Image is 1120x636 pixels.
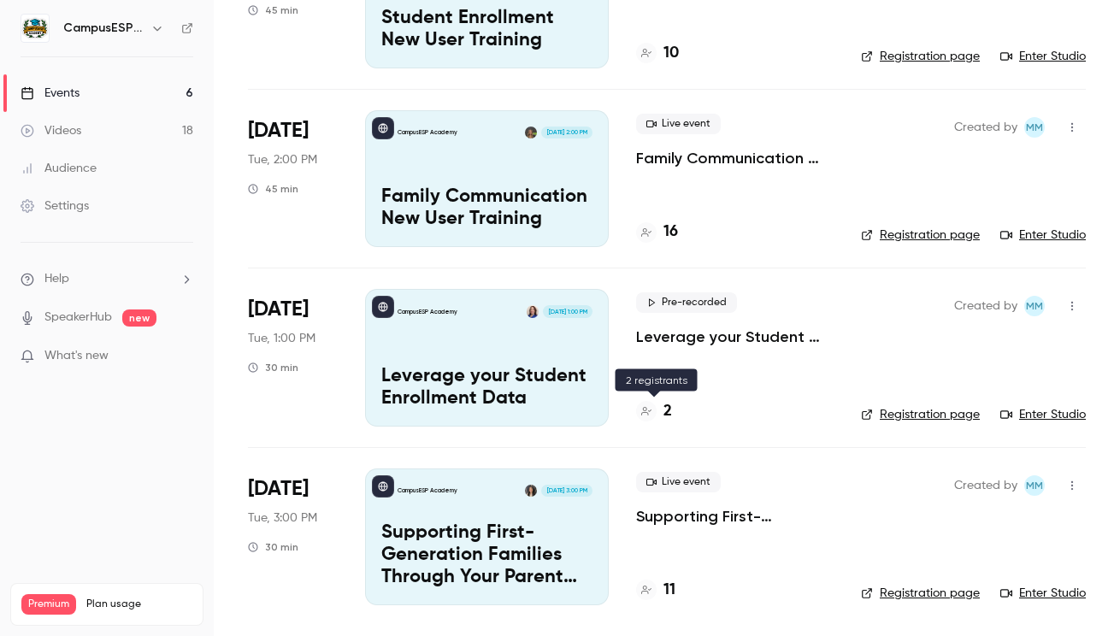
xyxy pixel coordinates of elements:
span: Created by [954,296,1017,316]
img: Kerri Meeks-Griffin [527,305,539,317]
h4: 10 [663,42,679,65]
a: Leverage your Student Enrollment DataCampusESP AcademyKerri Meeks-Griffin[DATE] 1:00 PMLeverage y... [365,289,609,426]
p: CampusESP Academy [398,486,457,495]
span: MM [1026,117,1043,138]
span: [DATE] 3:00 PM [541,485,592,497]
h4: 16 [663,221,678,244]
span: [DATE] [248,117,309,144]
span: Created by [954,117,1017,138]
a: 2 [636,400,672,423]
div: Events [21,85,80,102]
span: [DATE] 2:00 PM [541,127,592,138]
a: Family Communication New User TrainingCampusESP AcademyMira Gandhi[DATE] 2:00 PMFamily Communicat... [365,110,609,247]
img: Jacqui McBurney [525,485,537,497]
p: Supporting First-Generation Families Through Your Parent Portal [381,522,592,588]
div: Oct 21 Tue, 2:00 PM (America/New York) [248,110,338,247]
h4: 11 [663,579,675,602]
p: CampusESP Academy [398,308,457,316]
span: What's new [44,347,109,365]
img: Mira Gandhi [525,127,537,138]
h4: 2 [663,400,672,423]
span: Mairin Matthews [1024,475,1045,496]
a: Supporting First-Generation Families Through Your Parent Portal [636,506,834,527]
span: Plan usage [86,598,192,611]
div: Nov 11 Tue, 3:00 PM (America/New York) [248,468,338,605]
div: Settings [21,197,89,215]
span: new [122,309,156,327]
p: Family Communication New User Training [381,186,592,231]
span: Pre-recorded [636,292,737,313]
span: Live event [636,472,721,492]
a: 16 [636,221,678,244]
a: 11 [636,579,675,602]
span: Premium [21,594,76,615]
iframe: Noticeable Trigger [173,349,193,364]
a: Registration page [861,48,980,65]
span: Live event [636,114,721,134]
span: Mairin Matthews [1024,296,1045,316]
li: help-dropdown-opener [21,270,193,288]
div: Oct 28 Tue, 1:00 PM (America/New York) [248,289,338,426]
span: MM [1026,475,1043,496]
a: Family Communication New User Training [636,148,834,168]
a: Enter Studio [1000,227,1086,244]
div: Videos [21,122,81,139]
a: 10 [636,42,679,65]
span: Created by [954,475,1017,496]
span: [DATE] [248,296,309,323]
div: 45 min [248,182,298,196]
a: Leverage your Student Enrollment Data [636,327,834,347]
span: MM [1026,296,1043,316]
p: CampusESP Academy [398,128,457,137]
a: Enter Studio [1000,406,1086,423]
span: Tue, 2:00 PM [248,151,317,168]
div: 30 min [248,361,298,374]
h6: CampusESP Academy [63,20,144,37]
p: Leverage your Student Enrollment Data [381,366,592,410]
span: Help [44,270,69,288]
a: Enter Studio [1000,48,1086,65]
p: Student Enrollment New User Training [381,8,592,52]
div: Audience [21,160,97,177]
span: Tue, 1:00 PM [248,330,315,347]
a: Registration page [861,406,980,423]
span: [DATE] 1:00 PM [543,305,592,317]
img: CampusESP Academy [21,15,49,42]
span: Tue, 3:00 PM [248,509,317,527]
span: Mairin Matthews [1024,117,1045,138]
a: Registration page [861,585,980,602]
span: [DATE] [248,475,309,503]
a: Enter Studio [1000,585,1086,602]
a: Supporting First-Generation Families Through Your Parent PortalCampusESP AcademyJacqui McBurney[D... [365,468,609,605]
a: Registration page [861,227,980,244]
div: 45 min [248,3,298,17]
a: SpeakerHub [44,309,112,327]
div: 30 min [248,540,298,554]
